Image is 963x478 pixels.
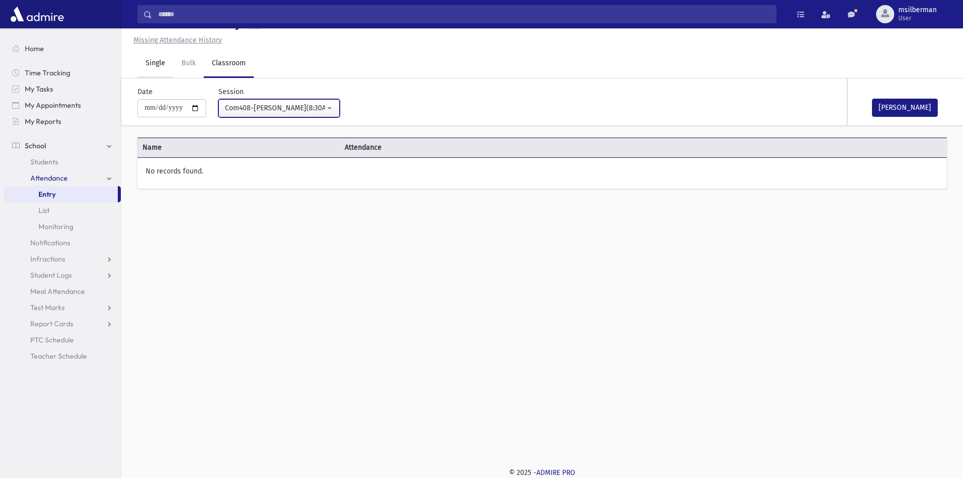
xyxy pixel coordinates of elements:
[38,206,50,215] span: List
[38,222,73,231] span: Monitoring
[25,44,44,53] span: Home
[4,332,121,348] a: PTC Schedule
[30,303,65,312] span: Test Marks
[137,50,173,78] a: Single
[4,154,121,170] a: Students
[898,6,937,14] span: msilberman
[129,36,222,45] a: Missing Attendance History
[4,138,121,154] a: School
[25,141,46,150] span: School
[4,235,121,251] a: Notifications
[4,267,121,283] a: Student Logs
[4,113,121,129] a: My Reports
[8,4,66,24] img: AdmirePro
[4,40,121,57] a: Home
[4,219,121,235] a: Monitoring
[872,99,938,117] button: [PERSON_NAME]
[30,335,74,344] span: PTC Schedule
[137,142,340,153] span: Name
[25,68,70,77] span: Time Tracking
[146,166,203,177] label: No records found.
[30,271,72,280] span: Student Logs
[137,467,947,478] div: © 2025 -
[4,81,121,97] a: My Tasks
[898,14,937,22] span: User
[173,50,204,78] a: Bulk
[30,352,87,361] span: Teacher Schedule
[30,319,73,328] span: Report Cards
[30,157,58,166] span: Students
[218,86,244,97] label: Session
[225,103,325,113] div: Com408-[PERSON_NAME](8:30AM-9:15AM)
[30,287,85,296] span: Meal Attendance
[137,86,153,97] label: Date
[30,173,68,183] span: Attendance
[4,97,121,113] a: My Appointments
[152,5,776,23] input: Search
[25,117,61,126] span: My Reports
[4,186,118,202] a: Entry
[4,316,121,332] a: Report Cards
[25,101,81,110] span: My Appointments
[4,65,121,81] a: Time Tracking
[133,36,222,45] u: Missing Attendance History
[4,170,121,186] a: Attendance
[4,202,121,219] a: List
[30,254,65,264] span: Infractions
[4,283,121,299] a: Meal Attendance
[25,84,53,94] span: My Tasks
[204,50,254,78] a: Classroom
[340,142,542,153] span: Attendance
[38,190,56,199] span: Entry
[4,299,121,316] a: Test Marks
[4,348,121,364] a: Teacher Schedule
[30,238,70,247] span: Notifications
[4,251,121,267] a: Infractions
[218,99,340,117] button: Com408-Yesodos Hayahados(8:30AM-9:15AM)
